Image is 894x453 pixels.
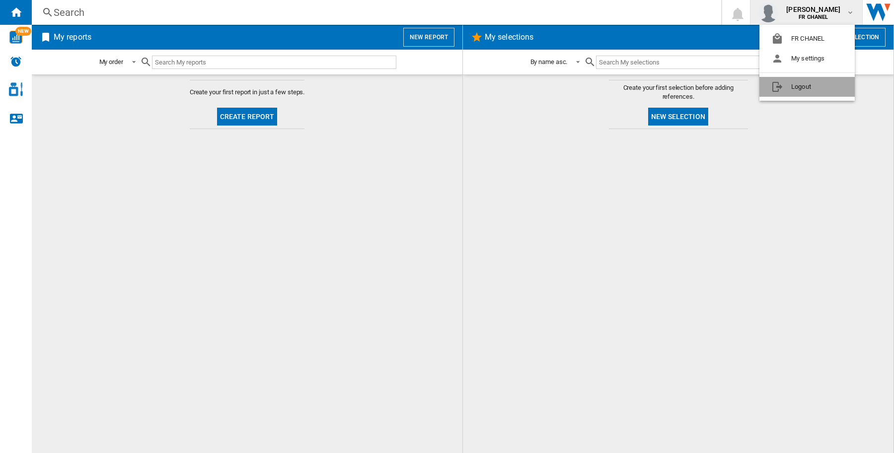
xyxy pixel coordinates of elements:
button: Logout [759,77,855,97]
button: My settings [759,49,855,68]
button: FR CHANEL [759,29,855,49]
